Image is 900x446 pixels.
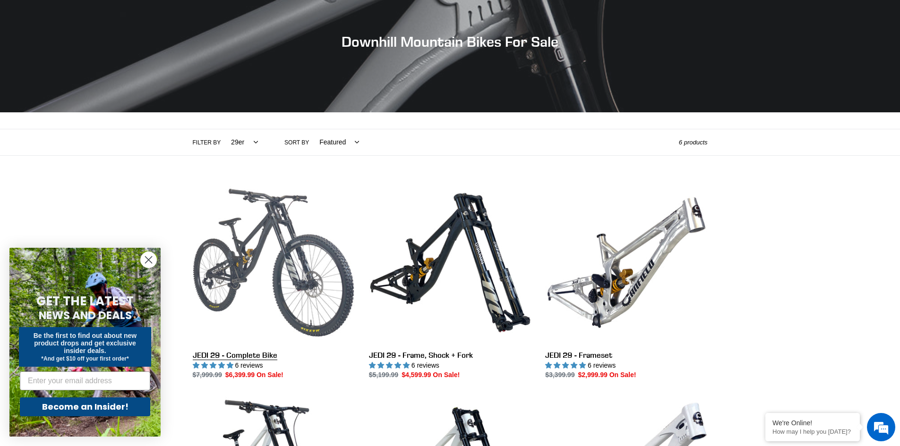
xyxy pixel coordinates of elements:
label: Filter by [193,138,221,147]
span: *And get $10 off your first order* [41,355,129,362]
span: NEWS AND DEALS [39,308,132,323]
input: Enter your email address [20,371,150,390]
button: Close dialog [140,252,157,268]
span: GET THE LATEST [36,293,134,310]
button: Become an Insider! [20,397,150,416]
span: Be the first to find out about new product drops and get exclusive insider deals. [34,332,137,354]
label: Sort by [284,138,309,147]
p: How may I help you today? [772,428,853,435]
span: Downhill Mountain Bikes For Sale [342,33,558,50]
div: We're Online! [772,419,853,427]
span: 6 products [679,139,708,146]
